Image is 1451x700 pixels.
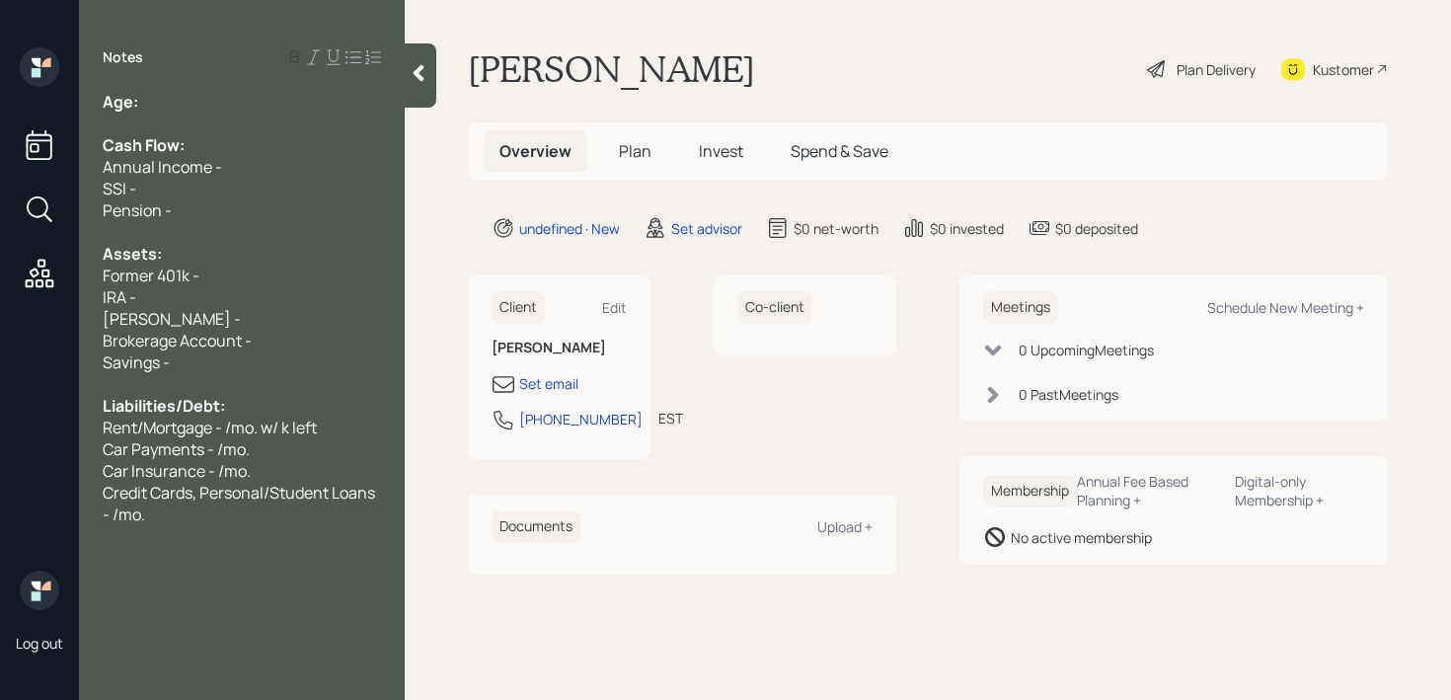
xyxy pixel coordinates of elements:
[103,417,317,438] span: Rent/Mortgage - /mo. w/ k left
[103,482,378,525] span: Credit Cards, Personal/Student Loans - /mo.
[103,156,222,178] span: Annual Income -
[791,140,888,162] span: Spend & Save
[1077,472,1219,509] div: Annual Fee Based Planning +
[499,140,572,162] span: Overview
[103,351,170,373] span: Savings -
[103,265,199,286] span: Former 401k -
[930,218,1004,239] div: $0 invested
[103,243,162,265] span: Assets:
[602,298,627,317] div: Edit
[103,438,250,460] span: Car Payments - /mo.
[1177,59,1256,80] div: Plan Delivery
[983,475,1077,507] h6: Membership
[658,408,683,428] div: EST
[103,199,172,221] span: Pension -
[794,218,878,239] div: $0 net-worth
[1313,59,1374,80] div: Kustomer
[20,571,59,610] img: retirable_logo.png
[103,330,252,351] span: Brokerage Account -
[671,218,742,239] div: Set advisor
[103,286,136,308] span: IRA -
[468,47,755,91] h1: [PERSON_NAME]
[16,634,63,653] div: Log out
[737,291,812,324] h6: Co-client
[103,134,185,156] span: Cash Flow:
[492,510,580,543] h6: Documents
[103,308,241,330] span: [PERSON_NAME] -
[103,178,136,199] span: SSI -
[1011,527,1152,548] div: No active membership
[492,291,545,324] h6: Client
[619,140,651,162] span: Plan
[519,373,578,394] div: Set email
[103,460,251,482] span: Car Insurance - /mo.
[519,218,620,239] div: undefined · New
[983,291,1058,324] h6: Meetings
[1207,298,1364,317] div: Schedule New Meeting +
[103,395,225,417] span: Liabilities/Debt:
[103,91,138,113] span: Age:
[492,340,627,356] h6: [PERSON_NAME]
[1235,472,1364,509] div: Digital-only Membership +
[1019,384,1118,405] div: 0 Past Meeting s
[1055,218,1138,239] div: $0 deposited
[519,409,643,429] div: [PHONE_NUMBER]
[1019,340,1154,360] div: 0 Upcoming Meeting s
[103,47,143,67] label: Notes
[699,140,743,162] span: Invest
[817,517,873,536] div: Upload +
